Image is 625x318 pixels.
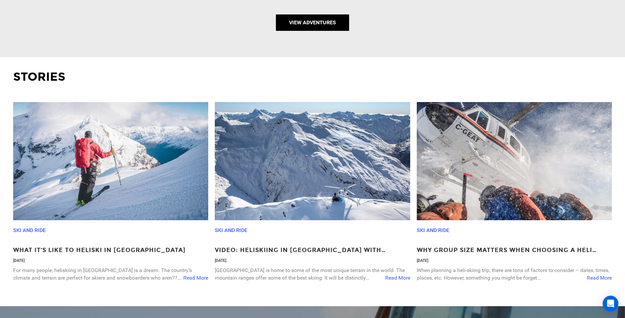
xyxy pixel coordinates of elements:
p: When planning a heli-skiing trip, there are tons of factors to consider – dates, times, places, e... [417,267,612,282]
a: Ski and Ride [215,227,247,233]
a: Ski and Ride [13,227,46,233]
a: Ski and Ride [417,227,449,233]
span: Read More [587,274,612,282]
p: [DATE] [417,258,612,264]
img: 74371371-b049-49ad-a4bc-cf016136cf1c_5338_f0ded55368b0498dd383cccfef6948e9_pkg_cgl-800x500.jpg [13,102,208,220]
span: Read More [385,274,410,282]
p: [DATE] [13,258,208,264]
img: purcell-800x500.png [417,102,612,220]
a: Why Group Size Matters When Choosing A Heli Skiing Trip [417,246,612,255]
a: Video: Heliskiing in [GEOGRAPHIC_DATA] with Southern Lakes Heli Ski [215,246,410,255]
p: [DATE] [215,258,410,264]
div: Open Intercom Messenger [603,296,618,311]
p: Stories [13,69,612,85]
a: What It’s Like to Heliski in [GEOGRAPHIC_DATA] [13,246,208,255]
a: View Adventures [276,14,349,31]
p: [GEOGRAPHIC_DATA] is home to some of the most unique terrain in the world. The mountain ranges of... [215,267,410,282]
img: 47e3f31e995aad8127992c5e3fdf7314-800x500.jpg [215,102,410,220]
p: For many people, heliskiing in [GEOGRAPHIC_DATA] is a dream. The country’s climate and terrain ar... [13,267,208,282]
span: Read More [183,274,208,282]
